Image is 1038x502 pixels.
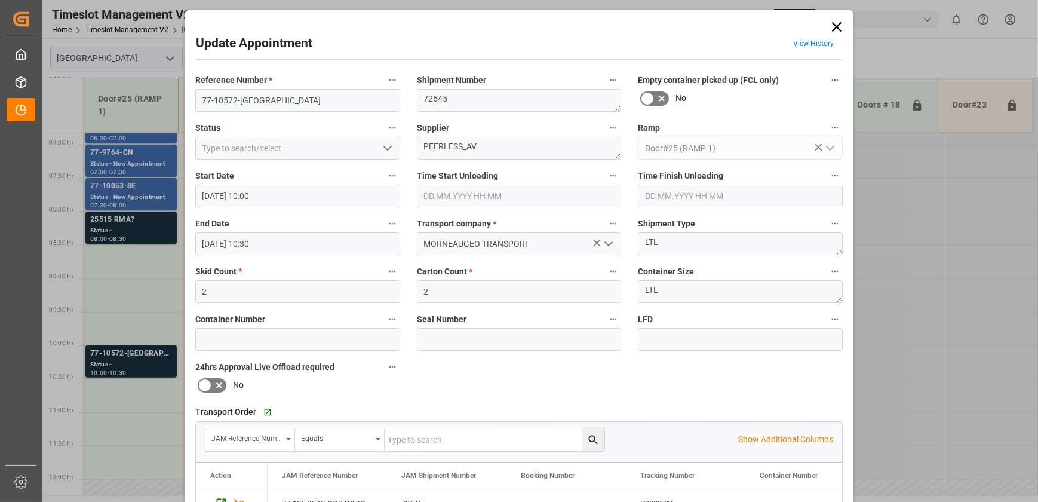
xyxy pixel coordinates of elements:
[385,72,400,88] button: Reference Number *
[385,264,400,279] button: Skid Count *
[638,170,723,182] span: Time Finish Unloading
[377,139,395,158] button: open menu
[195,218,229,230] span: End Date
[827,120,843,136] button: Ramp
[638,280,843,303] textarea: LTL
[385,428,604,451] input: Type to search
[827,264,843,279] button: Container Size
[385,359,400,375] button: 24hrs Approval Live Offload required
[417,137,622,160] textarea: PEERLESS_AV
[205,428,295,451] button: open menu
[606,72,621,88] button: Shipment Number
[606,311,621,327] button: Seal Number
[640,472,695,480] span: Tracking Number
[638,122,660,134] span: Ramp
[606,216,621,231] button: Transport company *
[195,137,400,160] input: Type to search/select
[417,170,498,182] span: Time Start Unloading
[195,313,265,326] span: Container Number
[638,74,779,87] span: Empty container picked up (FCL only)
[599,235,617,253] button: open menu
[385,168,400,183] button: Start Date
[827,311,843,327] button: LFD
[385,311,400,327] button: Container Number
[820,139,838,158] button: open menu
[195,406,256,418] span: Transport Order
[827,168,843,183] button: Time Finish Unloading
[675,92,686,105] span: No
[417,185,622,207] input: DD.MM.YYYY HH:MM
[195,122,220,134] span: Status
[211,430,282,444] div: JAM Reference Number
[417,122,449,134] span: Supplier
[195,170,234,182] span: Start Date
[606,168,621,183] button: Time Start Unloading
[301,430,371,444] div: Equals
[521,472,575,480] span: Booking Number
[195,185,400,207] input: DD.MM.YYYY HH:MM
[606,120,621,136] button: Supplier
[233,379,244,391] span: No
[196,34,312,53] h2: Update Appointment
[417,313,466,326] span: Seal Number
[195,265,242,278] span: Skid Count
[195,74,272,87] span: Reference Number
[827,216,843,231] button: Shipment Type
[401,472,476,480] span: JAM Shipment Number
[606,264,621,279] button: Carton Count *
[793,39,834,48] a: View History
[195,361,334,374] span: 24hrs Approval Live Offload required
[582,428,604,451] button: search button
[638,185,843,207] input: DD.MM.YYYY HH:MM
[385,216,400,231] button: End Date
[827,72,843,88] button: Empty container picked up (FCL only)
[638,218,695,230] span: Shipment Type
[638,265,694,278] span: Container Size
[638,313,653,326] span: LFD
[210,472,231,480] div: Action
[385,120,400,136] button: Status
[417,74,486,87] span: Shipment Number
[295,428,385,451] button: open menu
[638,232,843,255] textarea: LTL
[282,472,358,480] span: JAM Reference Number
[760,472,818,480] span: Container Number
[638,137,843,160] input: Type to search/select
[417,265,472,278] span: Carton Count
[417,218,496,230] span: Transport company
[417,89,622,112] textarea: 72645
[195,232,400,255] input: DD.MM.YYYY HH:MM
[738,433,833,446] p: Show Additional Columns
